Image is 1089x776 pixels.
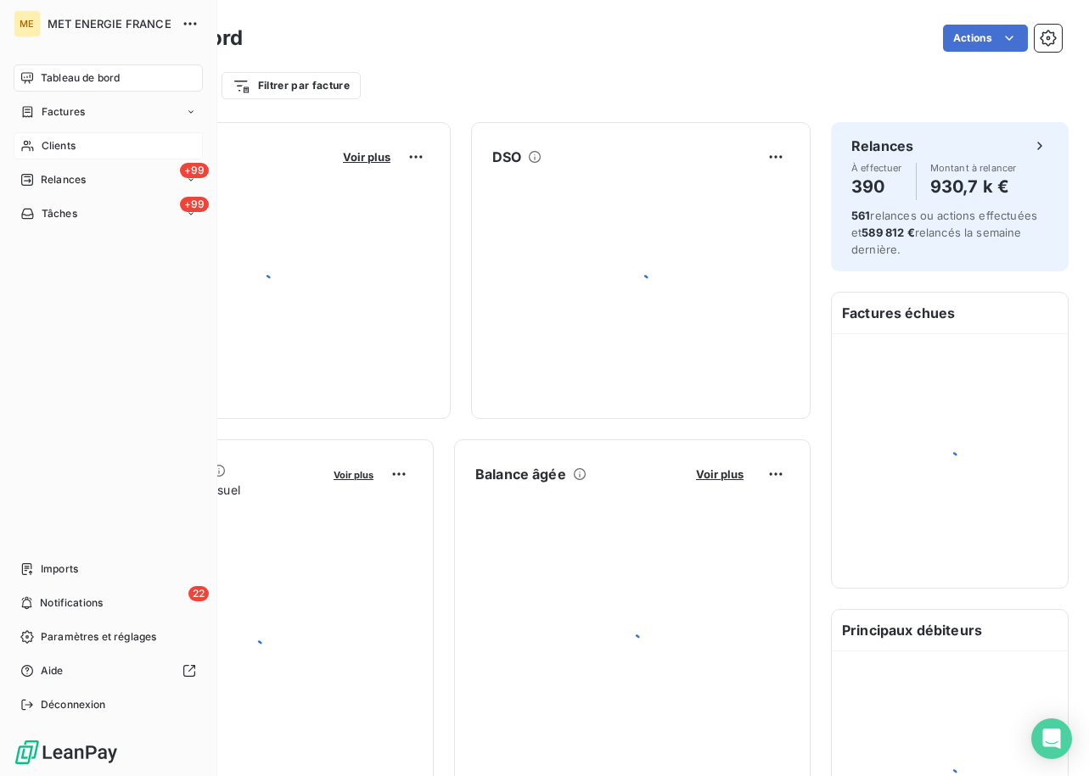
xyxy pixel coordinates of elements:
[492,147,521,167] h6: DSO
[851,136,913,156] h6: Relances
[48,17,171,31] span: MET ENERGIE FRANCE
[41,172,86,187] span: Relances
[42,206,77,221] span: Tâches
[343,150,390,164] span: Voir plus
[832,610,1068,650] h6: Principaux débiteurs
[930,173,1017,200] h4: 930,7 k €
[691,466,749,482] button: Voir plus
[832,293,1068,333] h6: Factures échues
[943,25,1028,52] button: Actions
[475,464,566,484] h6: Balance âgée
[328,466,379,482] button: Voir plus
[334,469,373,481] span: Voir plus
[14,657,203,684] a: Aide
[851,209,870,222] span: 561
[40,595,103,611] span: Notifications
[696,467,744,481] span: Voir plus
[1031,718,1072,759] div: Open Intercom Messenger
[14,739,119,766] img: Logo LeanPay
[188,586,209,601] span: 22
[180,163,209,178] span: +99
[222,72,361,99] button: Filtrer par facture
[14,10,41,37] div: ME
[930,163,1017,173] span: Montant à relancer
[851,209,1037,256] span: relances ou actions effectuées et relancés la semaine dernière.
[862,226,914,239] span: 589 812 €
[338,149,396,165] button: Voir plus
[41,697,106,712] span: Déconnexion
[41,561,78,577] span: Imports
[41,663,64,678] span: Aide
[42,138,76,154] span: Clients
[41,70,120,86] span: Tableau de bord
[851,163,902,173] span: À effectuer
[180,197,209,212] span: +99
[42,104,85,120] span: Factures
[41,629,156,645] span: Paramètres et réglages
[851,173,902,200] h4: 390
